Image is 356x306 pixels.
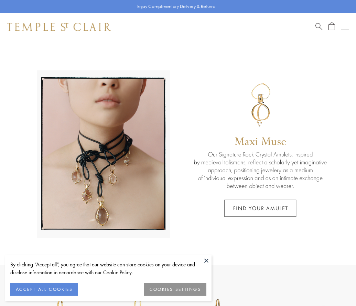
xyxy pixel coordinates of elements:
button: COOKIES SETTINGS [144,283,206,296]
button: ACCEPT ALL COOKIES [10,283,78,296]
a: Search [315,22,323,31]
p: Enjoy Complimentary Delivery & Returns [137,3,215,10]
button: Open navigation [341,23,349,31]
a: Open Shopping Bag [328,22,335,31]
img: Temple St. Clair [7,23,111,31]
div: By clicking “Accept all”, you agree that our website can store cookies on your device and disclos... [10,261,206,276]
